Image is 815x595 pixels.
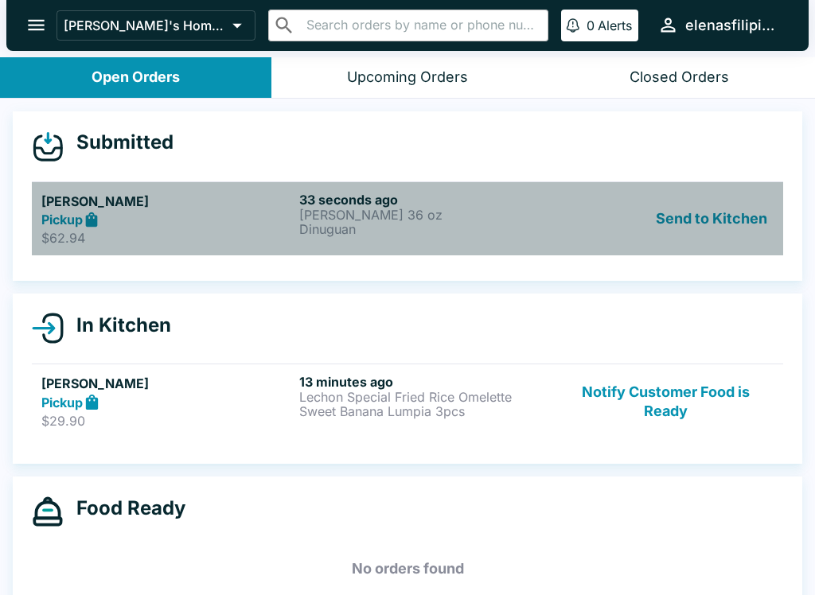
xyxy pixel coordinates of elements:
[57,10,255,41] button: [PERSON_NAME]'s Home of the Finest Filipino Foods
[41,212,83,227] strong: Pickup
[649,192,774,247] button: Send to Kitchen
[598,17,632,33] p: Alerts
[558,374,774,429] button: Notify Customer Food is Ready
[630,68,729,87] div: Closed Orders
[16,5,57,45] button: open drawer
[299,208,551,222] p: [PERSON_NAME] 36 oz
[64,313,171,337] h4: In Kitchen
[651,8,790,42] button: elenasfilipinofoods
[41,192,293,211] h5: [PERSON_NAME]
[685,16,783,35] div: elenasfilipinofoods
[41,230,293,246] p: $62.94
[41,374,293,393] h5: [PERSON_NAME]
[302,14,541,37] input: Search orders by name or phone number
[32,181,783,256] a: [PERSON_NAME]Pickup$62.9433 seconds ago[PERSON_NAME] 36 ozDinuguanSend to Kitchen
[32,364,783,438] a: [PERSON_NAME]Pickup$29.9013 minutes agoLechon Special Fried Rice OmeletteSweet Banana Lumpia 3pcs...
[64,496,185,520] h4: Food Ready
[299,374,551,390] h6: 13 minutes ago
[299,404,551,418] p: Sweet Banana Lumpia 3pcs
[299,222,551,236] p: Dinuguan
[64,17,226,33] p: [PERSON_NAME]'s Home of the Finest Filipino Foods
[299,390,551,404] p: Lechon Special Fried Rice Omelette
[41,413,293,429] p: $29.90
[587,17,595,33] p: 0
[41,395,83,410] strong: Pickup
[347,68,468,87] div: Upcoming Orders
[64,130,174,154] h4: Submitted
[299,192,551,208] h6: 33 seconds ago
[92,68,180,87] div: Open Orders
